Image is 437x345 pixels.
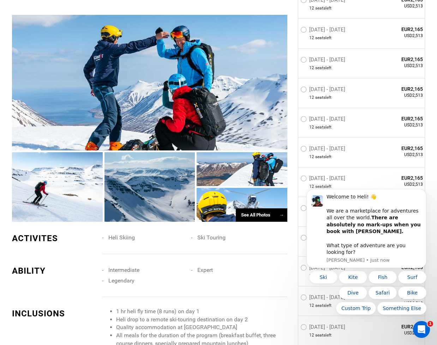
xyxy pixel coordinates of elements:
span: USD2,513 [372,92,423,98]
span: 12 [309,35,314,41]
li: 1 hr heli fly time (8 runs) on day 1 [116,308,287,316]
span: → [279,212,284,218]
div: See All Photos [236,208,287,222]
span: seat left [315,5,331,11]
span: seat left [315,184,331,190]
span: seat left [315,65,331,71]
span: EUR2,165 [372,26,423,33]
span: USD2,513 [372,182,423,188]
span: seat left [315,35,331,41]
span: s [323,5,325,11]
label: [DATE] - [DATE] [300,86,347,94]
span: EUR2,165 [372,55,423,63]
label: [DATE] - [DATE] [300,56,347,65]
span: seat left [315,154,331,160]
span: s [323,154,325,160]
div: ACTIVITES [12,232,97,244]
label: [DATE] - [DATE] [300,175,347,184]
span: 12 [309,65,314,71]
span: EUR2,165 [372,174,423,182]
span: USD2,513 [372,3,423,9]
span: s [323,94,325,100]
li: Heli drop to a remote ski-touring destination on day 2 [116,316,287,324]
li: Quality accommodation at [GEOGRAPHIC_DATA] [116,323,287,332]
span: s [323,124,325,130]
span: 1 [427,321,433,327]
div: INCLUSIONS [12,308,97,320]
span: Intermediate [108,267,139,273]
span: USD2,513 [372,122,423,128]
span: 12 [309,5,314,11]
span: EUR2,165 [372,145,423,152]
span: Heli Skiing [108,234,135,241]
span: s [323,35,325,41]
span: 12 [309,184,314,190]
span: s [323,65,325,71]
span: USD2,513 [372,33,423,39]
span: EUR2,165 [372,115,423,122]
span: 12 [309,124,314,130]
span: 12 [309,154,314,160]
span: Ski Touring [197,234,226,241]
span: Legendary [108,277,134,284]
iframe: Intercom live chat [413,321,430,338]
iframe: Intercom notifications message [296,189,437,341]
div: ABILITY [12,265,97,277]
span: seat left [315,124,331,130]
span: EUR2,165 [372,85,423,92]
span: seat left [315,94,331,100]
span: USD2,513 [372,63,423,69]
span: s [323,184,325,190]
span: USD2,513 [372,152,423,158]
label: [DATE] - [DATE] [300,26,347,35]
label: [DATE] - [DATE] [300,145,347,154]
span: 12 [309,94,314,100]
label: [DATE] - [DATE] [300,116,347,124]
span: Expert [197,267,213,273]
